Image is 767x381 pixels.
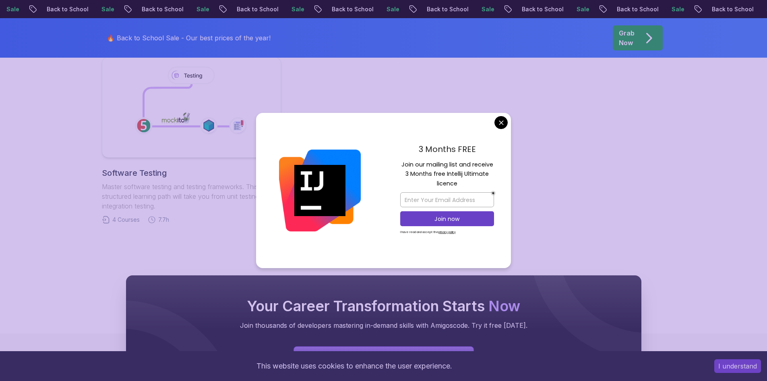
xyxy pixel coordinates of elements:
[102,182,281,211] p: Master software testing and testing frameworks. This structured learning path will take you from ...
[652,5,678,13] p: Sale
[112,216,140,224] span: 4 Courses
[557,5,583,13] p: Sale
[6,357,702,375] div: This website uses cookies to enhance the user experience.
[502,5,557,13] p: Back to School
[27,5,82,13] p: Back to School
[102,57,281,224] a: Software TestingMaster software testing and testing frameworks. This structured learning path wil...
[367,5,393,13] p: Sale
[407,5,462,13] p: Back to School
[272,5,298,13] p: Sale
[177,5,203,13] p: Sale
[714,359,761,373] button: Accept cookies
[619,28,635,48] p: Grab Now
[462,5,488,13] p: Sale
[158,216,169,224] span: 7.7h
[294,346,474,363] a: Signin page
[362,350,405,360] p: Start for Free
[217,5,272,13] p: Back to School
[693,5,747,13] p: Back to School
[82,5,108,13] p: Sale
[107,33,271,43] p: 🔥 Back to School Sale - Our best prices of the year!
[102,167,281,179] h2: Software Testing
[142,298,625,314] h2: Your Career Transformation Starts
[122,5,177,13] p: Back to School
[312,5,367,13] p: Back to School
[597,5,652,13] p: Back to School
[488,297,520,315] span: Now
[142,321,625,330] p: Join thousands of developers mastering in-demand skills with Amigoscode. Try it free [DATE].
